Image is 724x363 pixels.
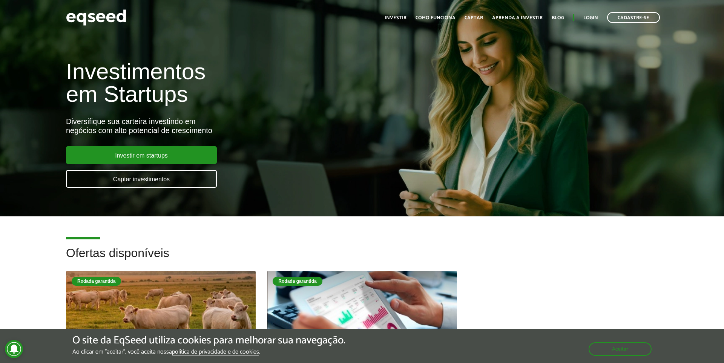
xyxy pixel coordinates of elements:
[465,15,483,20] a: Captar
[66,170,217,188] a: Captar investimentos
[66,60,417,106] h1: Investimentos em Startups
[66,146,217,164] a: Investir em startups
[72,277,121,286] div: Rodada garantida
[416,15,456,20] a: Como funciona
[66,8,126,28] img: EqSeed
[583,15,598,20] a: Login
[66,117,417,135] div: Diversifique sua carteira investindo em negócios com alto potencial de crescimento
[492,15,543,20] a: Aprenda a investir
[589,342,652,356] button: Aceitar
[72,348,345,355] p: Ao clicar em "aceitar", você aceita nossa .
[172,349,259,355] a: política de privacidade e de cookies
[552,15,564,20] a: Blog
[273,277,322,286] div: Rodada garantida
[66,247,658,271] h2: Ofertas disponíveis
[607,12,660,23] a: Cadastre-se
[72,335,345,346] h5: O site da EqSeed utiliza cookies para melhorar sua navegação.
[385,15,406,20] a: Investir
